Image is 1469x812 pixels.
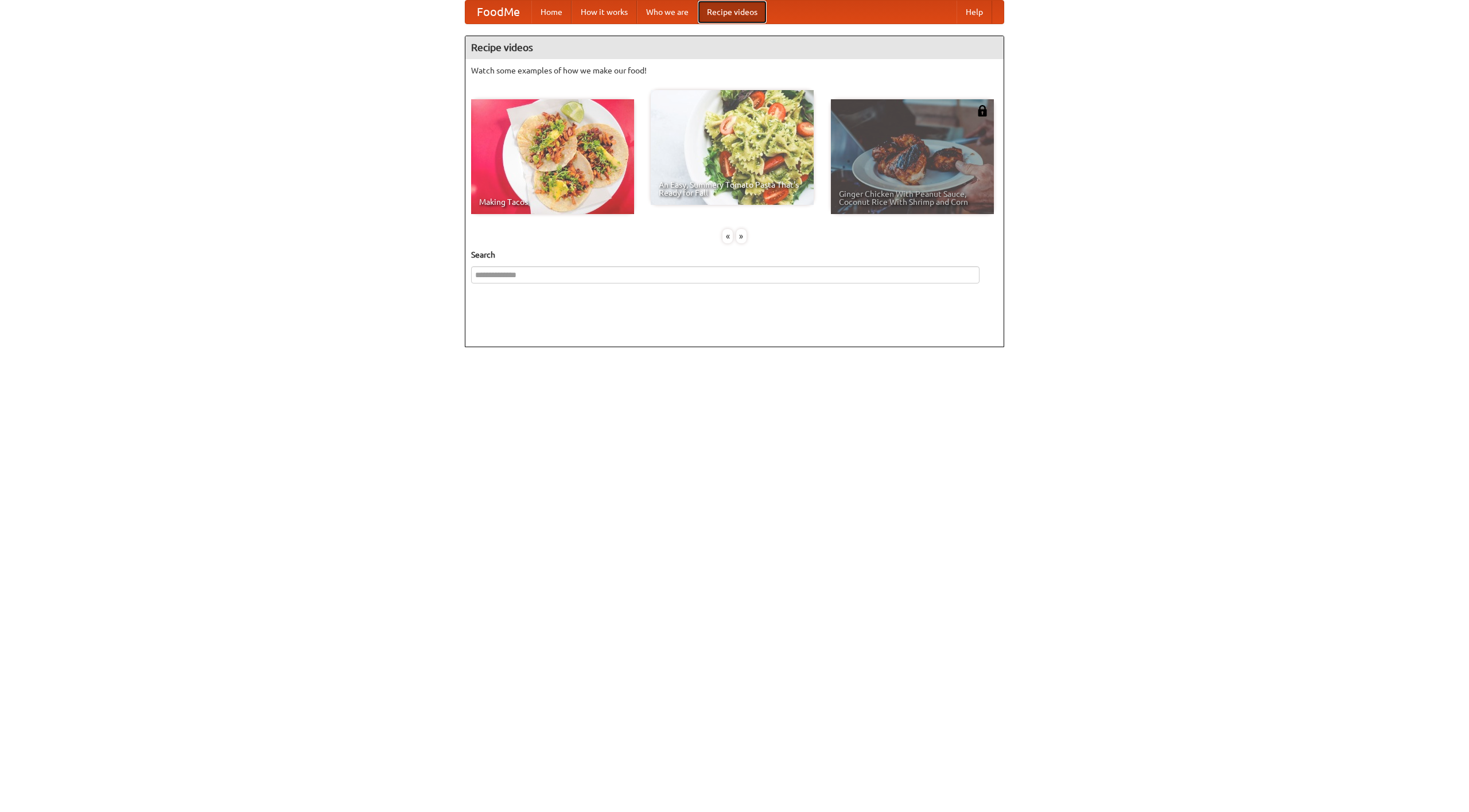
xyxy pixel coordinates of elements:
h4: Recipe videos [465,36,1004,59]
h5: Search [471,249,998,261]
p: Watch some examples of how we make our food! [471,65,998,76]
a: An Easy, Summery Tomato Pasta That's Ready for Fall [651,90,814,205]
div: « [722,229,733,243]
a: Who we are [637,1,698,24]
img: 483408.png [977,105,988,116]
a: Making Tacos [471,99,634,214]
a: Recipe videos [698,1,767,24]
span: Making Tacos [479,198,626,206]
a: FoodMe [465,1,531,24]
a: Home [531,1,572,24]
a: How it works [572,1,637,24]
a: Help [957,1,992,24]
div: » [736,229,747,243]
span: An Easy, Summery Tomato Pasta That's Ready for Fall [659,181,806,197]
